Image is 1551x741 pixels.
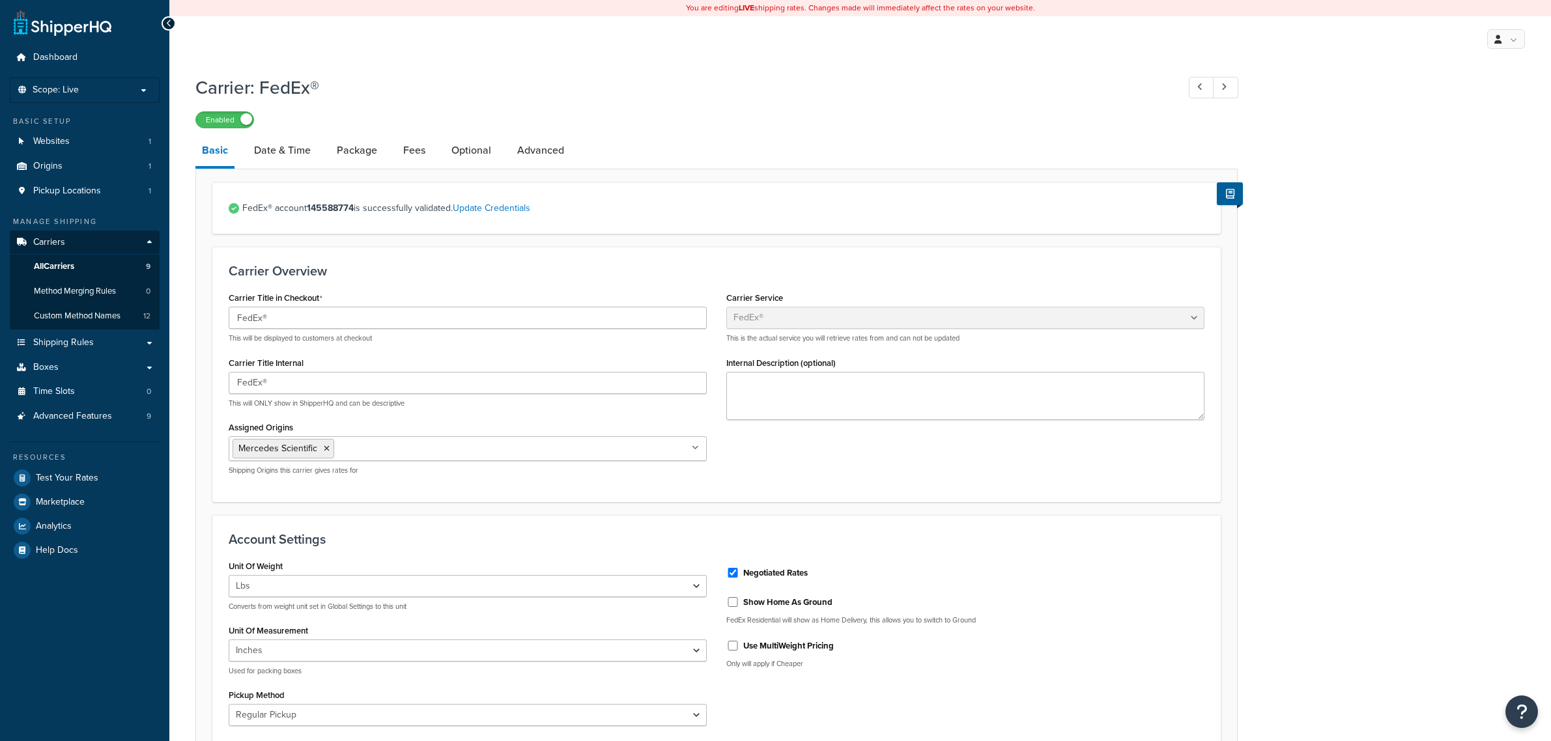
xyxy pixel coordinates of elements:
[330,135,384,166] a: Package
[229,423,293,432] label: Assigned Origins
[242,199,1204,217] span: FedEx® account is successfully validated.
[10,404,160,428] li: Advanced Features
[229,602,707,611] p: Converts from weight unit set in Global Settings to this unit
[10,538,160,562] a: Help Docs
[229,466,707,475] p: Shipping Origins this carrier gives rates for
[238,441,317,455] span: Mercedes Scientific
[743,640,834,652] label: Use MultiWeight Pricing
[33,161,63,172] span: Origins
[36,473,98,484] span: Test Your Rates
[10,279,160,303] li: Method Merging Rules
[33,337,94,348] span: Shipping Rules
[195,135,235,169] a: Basic
[33,411,112,422] span: Advanced Features
[33,136,70,147] span: Websites
[229,293,322,303] label: Carrier Title in Checkout
[36,521,72,532] span: Analytics
[10,179,160,203] li: Pickup Locations
[149,136,151,147] span: 1
[33,237,65,248] span: Carriers
[10,490,160,514] a: Marketplace
[726,615,1204,625] p: FedEx Residential will show as Home Delivery, this allows you to switch to Ground
[726,659,1204,669] p: Only will apply if Cheaper
[445,135,498,166] a: Optional
[229,561,283,571] label: Unit Of Weight
[10,46,160,70] a: Dashboard
[33,52,78,63] span: Dashboard
[147,411,151,422] span: 9
[33,362,59,373] span: Boxes
[1189,77,1214,98] a: Previous Record
[146,286,150,297] span: 0
[10,216,160,227] div: Manage Shipping
[143,311,150,322] span: 12
[10,380,160,404] a: Time Slots0
[10,154,160,178] li: Origins
[10,304,160,328] li: Custom Method Names
[33,186,101,197] span: Pickup Locations
[511,135,571,166] a: Advanced
[1213,77,1238,98] a: Next Record
[726,333,1204,343] p: This is the actual service you will retrieve rates from and can not be updated
[10,380,160,404] li: Time Slots
[739,2,754,14] b: LIVE
[229,333,707,343] p: This will be displayed to customers at checkout
[743,596,832,608] label: Show Home As Ground
[1217,182,1243,205] button: Show Help Docs
[248,135,317,166] a: Date & Time
[10,404,160,428] a: Advanced Features9
[10,279,160,303] a: Method Merging Rules0
[10,356,160,380] a: Boxes
[229,398,707,408] p: This will ONLY show in ShipperHQ and can be descriptive
[196,112,253,128] label: Enabled
[149,161,151,172] span: 1
[147,386,151,397] span: 0
[195,75,1165,100] h1: Carrier: FedEx®
[229,690,285,700] label: Pickup Method
[10,331,160,355] a: Shipping Rules
[149,186,151,197] span: 1
[229,358,304,368] label: Carrier Title Internal
[397,135,432,166] a: Fees
[726,358,836,368] label: Internal Description (optional)
[453,201,530,215] a: Update Credentials
[10,130,160,154] a: Websites1
[10,179,160,203] a: Pickup Locations1
[10,466,160,490] a: Test Your Rates
[1505,695,1538,728] button: Open Resource Center
[146,261,150,272] span: 9
[36,497,85,508] span: Marketplace
[229,666,707,676] p: Used for packing boxes
[34,261,74,272] span: All Carriers
[10,452,160,463] div: Resources
[229,264,1204,278] h3: Carrier Overview
[10,154,160,178] a: Origins1
[10,231,160,329] li: Carriers
[726,293,783,303] label: Carrier Service
[229,626,308,636] label: Unit Of Measurement
[34,286,116,297] span: Method Merging Rules
[10,255,160,279] a: AllCarriers9
[229,532,1204,546] h3: Account Settings
[10,231,160,255] a: Carriers
[743,567,808,579] label: Negotiated Rates
[33,386,75,397] span: Time Slots
[10,130,160,154] li: Websites
[10,514,160,538] a: Analytics
[33,85,79,96] span: Scope: Live
[307,201,354,215] strong: 145588774
[10,304,160,328] a: Custom Method Names12
[34,311,121,322] span: Custom Method Names
[10,116,160,127] div: Basic Setup
[36,545,78,556] span: Help Docs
